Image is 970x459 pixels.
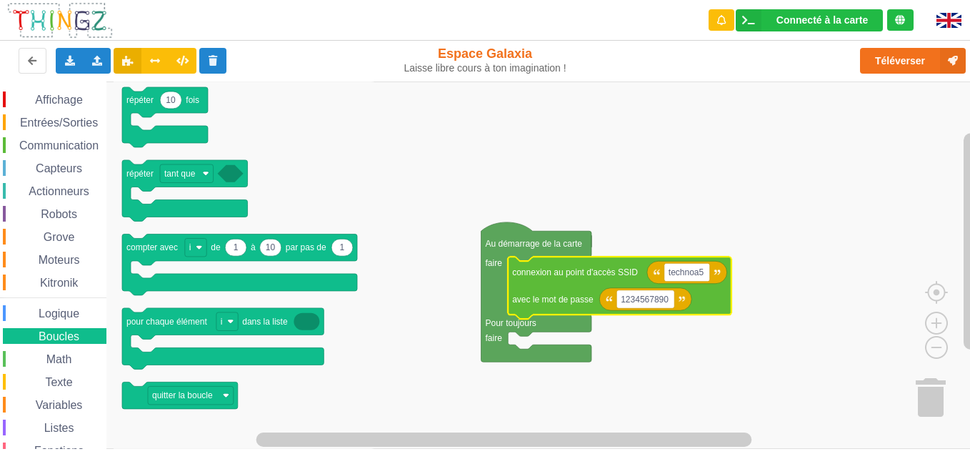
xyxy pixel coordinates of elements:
[736,9,883,31] div: Ta base fonctionne bien !
[38,277,80,289] span: Kitronik
[36,307,81,320] span: Logique
[126,169,154,179] text: répéter
[486,333,503,343] text: faire
[221,317,223,327] text: i
[34,162,84,174] span: Capteurs
[621,294,669,304] text: 1234567890
[403,62,567,74] div: Laisse libre cours à ton imagination !
[32,445,86,457] span: Fonctions
[36,254,82,266] span: Moteurs
[18,117,100,129] span: Entrées/Sorties
[251,242,256,252] text: à
[403,46,567,74] div: Espace Galaxia
[211,242,221,252] text: de
[266,242,276,252] text: 10
[186,95,199,105] text: fois
[164,169,196,179] text: tant que
[36,330,81,342] span: Boucles
[34,399,85,411] span: Variables
[887,9,914,31] div: Tu es connecté au serveur de création de Thingz
[39,208,79,220] span: Robots
[669,267,704,277] text: technoa5
[486,318,536,328] text: Pour toujours
[512,294,594,304] text: avec le mot de passe
[126,95,154,105] text: répéter
[234,242,239,252] text: 1
[776,15,868,25] div: Connecté à la carte
[189,242,191,252] text: i
[512,267,638,277] text: connexion au point d'accès SSID
[126,317,207,327] text: pour chaque élément
[33,94,84,106] span: Affichage
[166,95,176,105] text: 10
[126,242,178,252] text: compter avec
[6,1,114,39] img: thingz_logo.png
[41,231,77,243] span: Grove
[42,422,76,434] span: Listes
[242,317,288,327] text: dans la liste
[44,353,74,365] span: Math
[860,48,966,74] button: Téléverser
[486,258,503,268] text: faire
[486,239,583,249] text: Au démarrage de la carte
[26,185,91,197] span: Actionneurs
[286,242,326,252] text: par pas de
[152,390,213,400] text: quitter la boucle
[43,376,74,388] span: Texte
[340,242,345,252] text: 1
[17,139,101,152] span: Communication
[936,13,961,28] img: gb.png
